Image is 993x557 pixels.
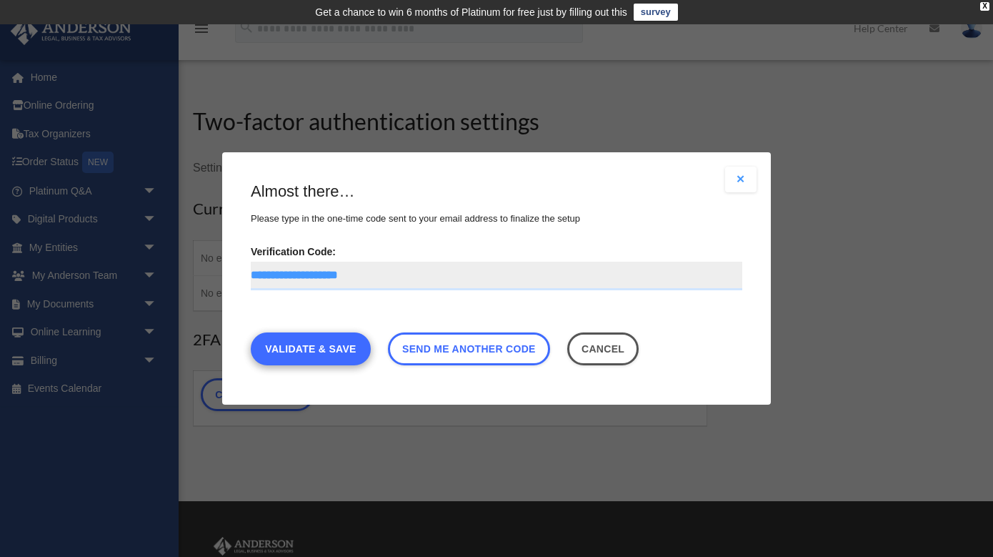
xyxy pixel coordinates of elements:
div: close [980,2,989,11]
a: Send me another code [388,332,550,365]
button: Close this dialog window [567,332,639,365]
a: survey [634,4,678,21]
input: Verification Code: [251,262,742,290]
button: Close modal [725,167,757,192]
div: Get a chance to win 6 months of Platinum for free just by filling out this [315,4,627,21]
a: Validate & Save [251,332,371,365]
h3: Almost there… [251,181,742,203]
label: Verification Code: [251,242,742,290]
span: Send me another code [402,343,536,355]
p: Please type in the one-time code sent to your email address to finalize the setup [251,210,742,227]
